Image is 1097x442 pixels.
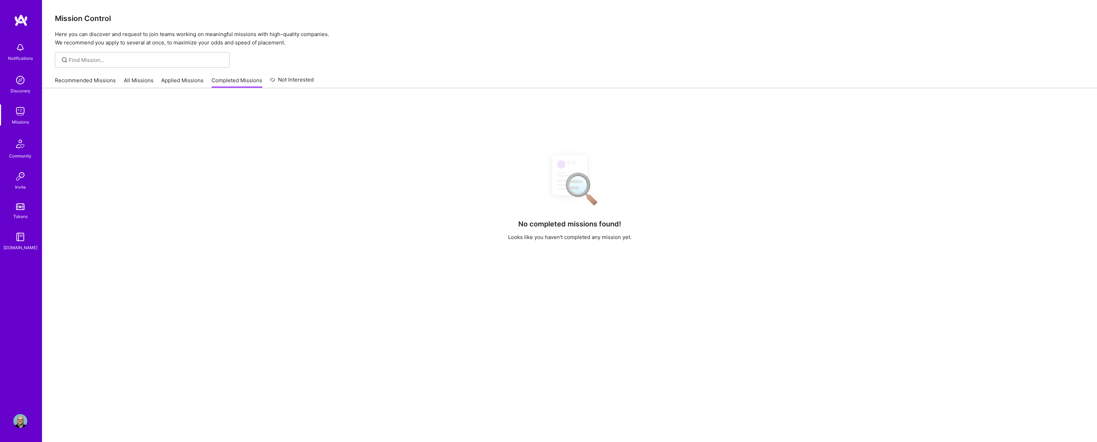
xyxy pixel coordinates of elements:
div: Invite [15,183,26,191]
div: Notifications [8,55,33,62]
a: User Avatar [12,414,29,428]
p: Looks like you haven't completed any mission yet. [508,233,632,241]
img: tokens [16,203,24,210]
img: guide book [13,230,27,244]
img: Invite [13,169,27,183]
a: Applied Missions [161,77,204,88]
img: No Results [540,149,599,210]
img: teamwork [13,104,27,118]
img: bell [13,41,27,55]
img: logo [14,14,28,27]
img: User Avatar [13,414,27,428]
div: Missions [12,118,29,126]
div: Community [9,152,31,160]
p: Here you can discover and request to join teams working on meaningful missions with high-quality ... [55,30,1084,47]
h3: Mission Control [55,14,1084,23]
h4: No completed missions found! [518,220,621,228]
div: [DOMAIN_NAME] [3,244,37,251]
a: Recommended Missions [55,77,116,88]
a: Completed Missions [212,77,262,88]
input: Find Mission... [69,56,225,64]
a: All Missions [124,77,154,88]
div: Discovery [10,87,30,94]
a: Not Interested [270,76,314,88]
img: Community [12,135,29,152]
div: Tokens [13,213,28,220]
i: icon SearchGrey [60,56,69,64]
img: discovery [13,73,27,87]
